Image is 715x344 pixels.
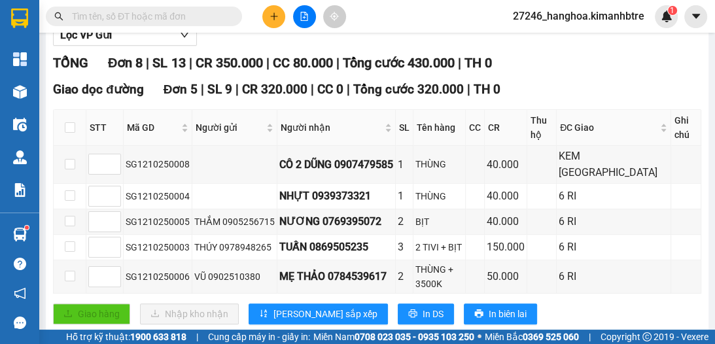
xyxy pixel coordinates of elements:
th: CC [466,110,485,146]
span: Miền Bắc [485,330,579,344]
div: THÙNG + 3500K [415,262,463,291]
span: | [311,82,314,97]
td: SG1210250005 [124,209,192,235]
div: KEM [GEOGRAPHIC_DATA] [559,148,669,181]
img: dashboard-icon [13,52,27,66]
span: | [457,55,461,71]
span: | [266,55,269,71]
span: Đơn 8 [108,55,143,71]
span: Hỗ trợ kỹ thuật: [66,330,186,344]
button: Lọc VP Gửi [53,25,197,46]
span: Tổng cước 430.000 [342,55,454,71]
div: 6 RI [559,188,669,204]
span: sort-ascending [259,309,268,319]
td: SG1210250006 [124,260,192,294]
div: 6 RI [559,213,669,230]
span: Miền Nam [313,330,474,344]
div: TUẤN 0869505235 [279,239,393,255]
button: file-add [293,5,316,28]
div: 6 RI [559,239,669,255]
div: THÙNG [415,157,463,171]
span: | [589,330,591,344]
span: printer [474,309,483,319]
span: Cung cấp máy in - giấy in: [208,330,310,344]
strong: 0369 525 060 [523,332,579,342]
div: 2 [398,268,411,284]
span: In DS [423,307,444,321]
div: 40.000 [487,188,525,204]
div: 2 TIVI + BỊT [415,240,463,254]
span: | [201,82,204,97]
span: 1 [670,6,674,15]
span: | [235,82,239,97]
div: SG1210250004 [126,189,190,203]
th: STT [86,110,124,146]
span: caret-down [690,10,702,22]
div: NƯƠNG 0769395072 [279,213,393,230]
span: SL 13 [152,55,185,71]
img: solution-icon [13,183,27,197]
span: file-add [300,12,309,21]
span: aim [330,12,339,21]
span: plus [270,12,279,21]
span: message [14,317,26,329]
th: SL [396,110,413,146]
div: 40.000 [487,213,525,230]
span: Lọc VP Gửi [60,27,112,43]
span: | [188,55,192,71]
img: warehouse-icon [13,85,27,99]
div: SG1210250003 [126,240,190,254]
button: sort-ascending[PERSON_NAME] sắp xếp [249,303,388,324]
span: TH 0 [474,82,500,97]
div: THÚY 0978948265 [194,240,275,254]
th: CR [485,110,527,146]
div: NHỰT 0939373321 [279,188,393,204]
div: 40.000 [487,156,525,173]
span: CC 0 [317,82,343,97]
div: 1 [398,188,411,204]
span: question-circle [14,258,26,270]
span: Tổng cước 320.000 [353,82,464,97]
span: Người gửi [196,120,264,135]
th: Tên hàng [413,110,466,146]
button: downloadNhập kho nhận [140,303,239,324]
div: 150.000 [487,239,525,255]
span: [PERSON_NAME] sắp xếp [273,307,377,321]
span: Giao dọc đường [53,82,144,97]
span: | [146,55,149,71]
th: Ghi chú [671,110,701,146]
div: THÙNG [415,189,463,203]
div: VŨ 0902510380 [194,269,275,284]
td: SG1210250008 [124,146,192,183]
span: printer [408,309,417,319]
img: icon-new-feature [661,10,672,22]
span: CR 320.000 [242,82,307,97]
span: 27246_hanghoa.kimanhbtre [502,8,655,24]
span: Mã GD [127,120,179,135]
span: ĐC Giao [560,120,657,135]
strong: 0708 023 035 - 0935 103 250 [355,332,474,342]
div: SG1210250005 [126,215,190,229]
div: MẸ THẢO 0784539617 [279,268,393,284]
span: CR 350.000 [195,55,262,71]
div: SG1210250006 [126,269,190,284]
div: SG1210250008 [126,157,190,171]
span: ⚪️ [478,334,481,339]
span: | [467,82,470,97]
strong: 1900 633 818 [130,332,186,342]
td: SG1210250003 [124,235,192,260]
img: warehouse-icon [13,228,27,241]
div: 3 [398,239,411,255]
span: TH 0 [464,55,491,71]
div: 1 [398,156,411,173]
span: | [347,82,350,97]
button: caret-down [684,5,707,28]
span: copyright [642,332,652,341]
button: aim [323,5,346,28]
span: In biên lai [489,307,527,321]
span: | [196,330,198,344]
span: | [336,55,339,71]
sup: 1 [25,226,29,230]
div: 2 [398,213,411,230]
input: Tìm tên, số ĐT hoặc mã đơn [72,9,226,24]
